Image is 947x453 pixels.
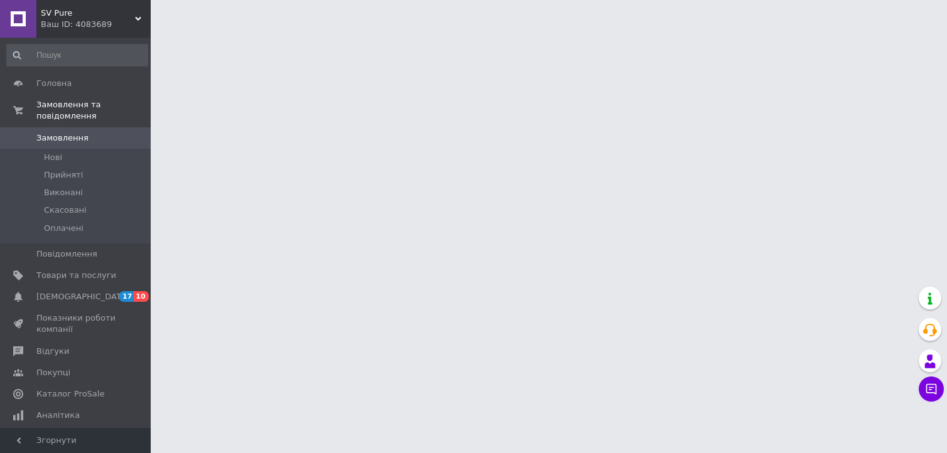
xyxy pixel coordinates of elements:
span: 17 [119,291,134,302]
span: Скасовані [44,205,87,216]
span: Прийняті [44,169,83,181]
span: Відгуки [36,346,69,357]
span: SV Pure [41,8,135,19]
span: [DEMOGRAPHIC_DATA] [36,291,129,302]
div: Ваш ID: 4083689 [41,19,151,30]
span: Товари та послуги [36,270,116,281]
span: Нові [44,152,62,163]
span: Повідомлення [36,248,97,260]
span: Виконані [44,187,83,198]
span: Каталог ProSale [36,388,104,400]
span: Замовлення та повідомлення [36,99,151,122]
input: Пошук [6,44,148,67]
span: Головна [36,78,72,89]
span: Покупці [36,367,70,378]
span: 10 [134,291,148,302]
span: Оплачені [44,223,84,234]
button: Чат з покупцем [919,376,944,402]
span: Показники роботи компанії [36,312,116,335]
span: Замовлення [36,132,89,144]
span: Аналітика [36,410,80,421]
